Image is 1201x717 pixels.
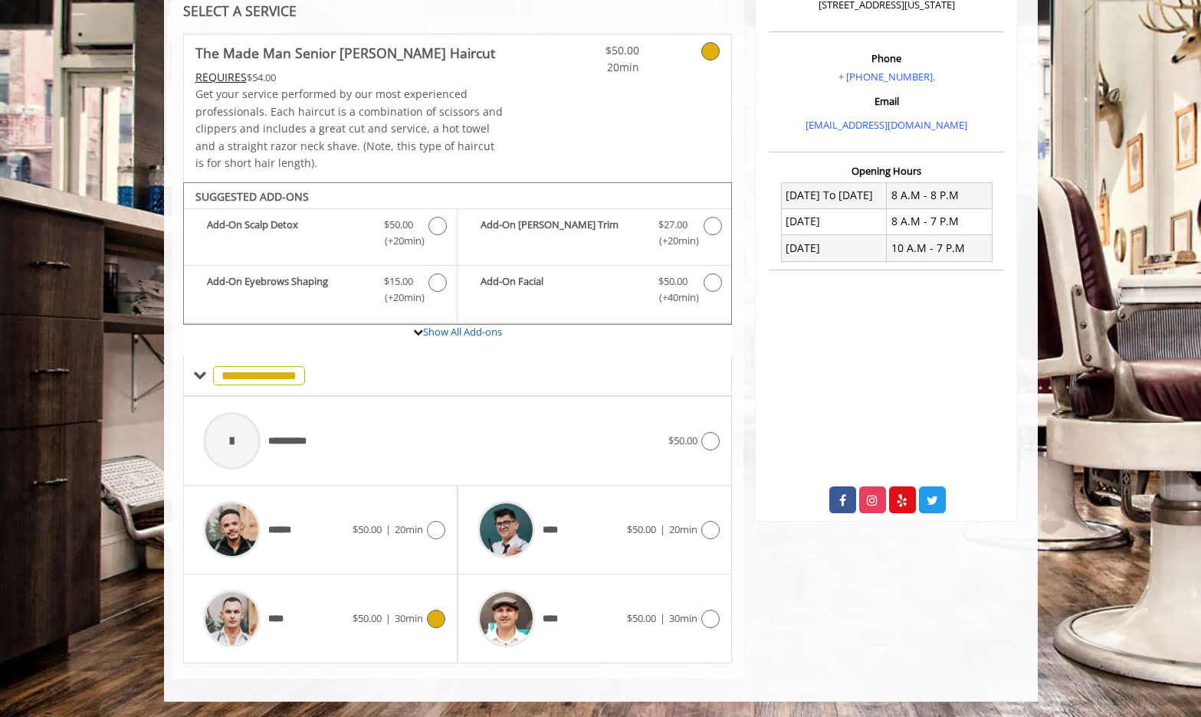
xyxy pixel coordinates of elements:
td: [DATE] To [DATE] [781,182,887,208]
span: $50.00 [549,42,639,59]
a: [EMAIL_ADDRESS][DOMAIN_NAME] [806,118,967,132]
span: (+40min ) [650,290,695,306]
span: $50.00 [668,434,697,447]
b: Add-On Facial [481,273,643,306]
span: (+20min ) [376,290,421,306]
label: Add-On Facial [465,273,724,309]
h3: Phone [773,53,1000,64]
span: $50.00 [353,611,382,625]
a: + [PHONE_NUMBER]. [838,70,935,83]
span: | [660,611,665,625]
b: Add-On Scalp Detox [207,217,369,249]
span: This service needs some Advance to be paid before we block your appointment [195,70,247,84]
span: (+20min ) [376,233,421,249]
span: | [386,611,391,625]
h3: Email [773,96,1000,106]
td: 8 A.M - 8 P.M [887,182,993,208]
a: Show All Add-ons [423,325,502,339]
span: $50.00 [627,522,656,536]
span: 20min [395,522,423,536]
p: Get your service performed by our most experienced professionals. Each haircut is a combination o... [195,86,504,172]
div: SELECT A SERVICE [183,4,733,18]
div: $54.00 [195,69,504,86]
label: Add-On Scalp Detox [192,217,449,253]
span: $50.00 [658,273,687,290]
td: [DATE] [781,208,887,234]
span: $50.00 [353,522,382,536]
span: 20min [669,522,697,536]
span: $50.00 [627,611,656,625]
td: 8 A.M - 7 P.M [887,208,993,234]
b: Add-On [PERSON_NAME] Trim [481,217,643,249]
td: [DATE] [781,235,887,261]
b: SUGGESTED ADD-ONS [195,189,309,204]
span: 30min [669,611,697,625]
b: The Made Man Senior [PERSON_NAME] Haircut [195,42,495,64]
span: $50.00 [384,217,413,233]
label: Add-On Eyebrows Shaping [192,273,449,309]
span: | [660,522,665,536]
h3: Opening Hours [769,165,1004,176]
label: Add-On Beard Trim [465,217,724,253]
span: | [386,522,391,536]
span: 20min [549,59,639,76]
div: The Made Man Senior Barber Haircut Add-onS [183,182,733,325]
span: $27.00 [658,217,687,233]
td: 10 A.M - 7 P.M [887,235,993,261]
span: (+20min ) [650,233,695,249]
b: Add-On Eyebrows Shaping [207,273,369,306]
span: $15.00 [384,273,413,290]
span: 30min [395,611,423,625]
